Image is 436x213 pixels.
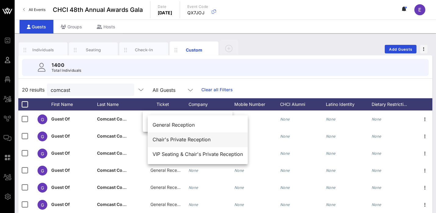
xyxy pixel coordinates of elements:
[280,185,290,190] i: None
[80,47,107,53] div: Seating
[187,4,208,10] p: Event Code
[280,117,290,121] i: None
[51,185,70,190] span: Guest Of
[41,168,44,173] span: G
[22,86,45,93] span: 20 results
[280,202,290,207] i: None
[51,202,70,207] span: Guest Of
[51,116,70,121] span: Guest Of
[189,98,234,110] div: Company
[372,134,381,139] i: None
[372,168,381,173] i: None
[372,98,417,110] div: Dietary Restricti…
[326,168,336,173] i: None
[187,10,208,16] p: QX7JOJ
[149,84,198,96] div: All Guests
[372,151,381,156] i: None
[97,202,142,207] span: Comcast Corporation
[181,47,208,53] div: Custom
[51,150,70,156] span: Guest Of
[150,168,187,173] span: General Reception
[153,151,243,157] div: VIP Seating & Chair's Private Reception
[326,117,336,121] i: None
[29,7,45,12] span: All Events
[280,151,290,156] i: None
[189,185,198,190] i: None
[234,98,280,110] div: Mobile Number
[418,7,421,13] span: E
[41,202,44,208] span: G
[150,185,187,190] span: General Reception
[158,4,172,10] p: Date
[280,134,290,139] i: None
[53,20,89,34] div: Groups
[153,122,243,128] div: General Reception
[201,86,233,93] a: Clear all Filters
[153,137,243,143] div: Chair's Private Reception
[326,202,336,207] i: None
[189,168,198,173] i: None
[234,202,244,207] i: None
[97,98,143,110] div: Last Name
[389,47,413,52] span: Add Guests
[280,98,326,110] div: CHCI Alumni
[234,168,244,173] i: None
[326,98,372,110] div: Latino Identity
[414,4,425,15] div: E
[20,5,49,15] a: All Events
[326,134,336,139] i: None
[41,117,44,122] span: G
[51,98,97,110] div: First Name
[234,185,244,190] i: None
[326,151,336,156] i: None
[89,20,123,34] div: Hosts
[326,185,336,190] i: None
[52,61,81,69] p: 1400
[385,45,416,53] button: Add Guests
[20,20,53,34] div: Guests
[30,47,57,53] div: Individuals
[51,133,70,139] span: Guest Of
[41,151,44,156] span: G
[372,185,381,190] i: None
[41,134,44,139] span: G
[143,98,189,110] div: Ticket
[130,47,157,53] div: Check-In
[280,168,290,173] i: None
[51,168,70,173] span: Guest Of
[158,10,172,16] p: [DATE]
[52,67,81,74] p: Total Individuals
[41,185,44,190] span: G
[372,202,381,207] i: None
[372,117,381,121] i: None
[189,202,198,207] i: None
[97,185,142,190] span: Comcast Corporation
[153,87,175,93] div: All Guests
[97,133,142,139] span: Comcast Corporation
[97,168,142,173] span: Comcast Corporation
[97,150,142,156] span: Comcast Corporation
[150,202,187,207] span: General Reception
[53,5,143,14] span: CHCI 48th Annual Awards Gala
[97,116,142,121] span: Comcast Corporation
